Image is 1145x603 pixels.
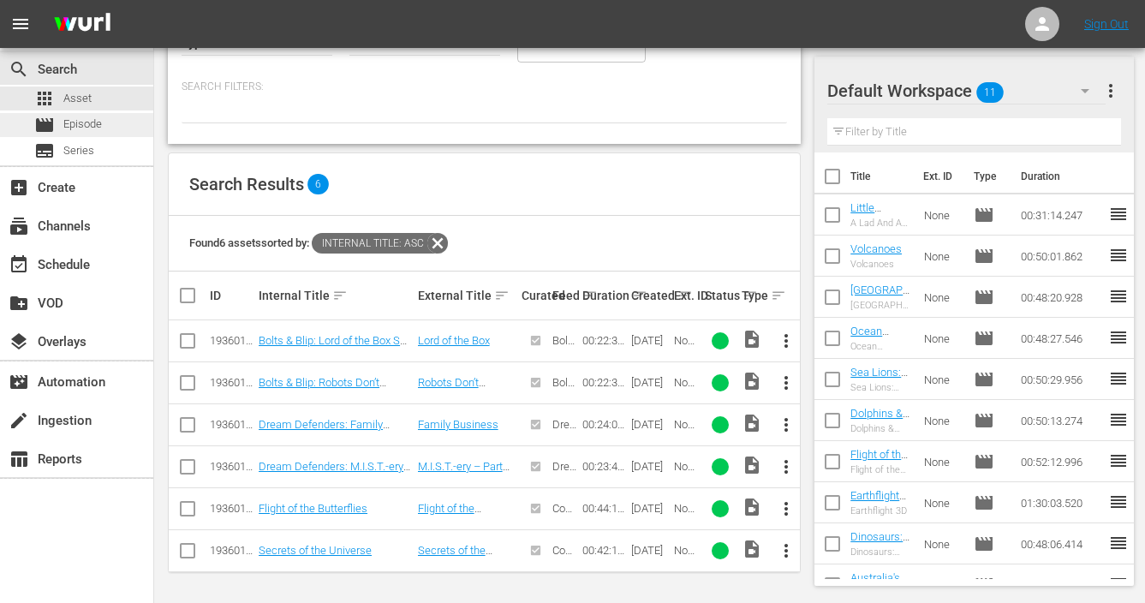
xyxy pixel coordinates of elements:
[552,334,577,373] span: Bolts & Blip
[552,544,575,570] span: Content
[917,482,966,523] td: None
[1014,194,1108,236] td: 00:31:14.247
[1014,236,1108,277] td: 00:50:01.862
[1100,70,1121,111] button: more_vert
[974,493,994,513] span: Episode
[582,460,626,473] div: 00:23:49.728
[189,174,304,194] span: Search Results
[582,544,626,557] div: 00:42:19.470
[776,415,796,435] span: more_vert
[1084,17,1129,31] a: Sign Out
[631,334,669,347] div: [DATE]
[974,246,994,266] span: Episode
[974,575,994,595] span: Episode
[850,201,902,343] a: Little Rascals A Lad And A Lamp S1 Ep1 (PAD Little Rascals A Lad And A Lamp S1 Ep1 (00:30:00))
[182,80,787,94] p: Search Filters:
[974,328,994,349] span: Episode
[766,404,807,445] button: more_vert
[974,534,994,554] span: Episode
[582,334,626,347] div: 00:22:34.624
[1014,523,1108,564] td: 00:48:06.414
[1108,533,1129,553] span: reorder
[210,502,253,515] div: 193601336
[1014,400,1108,441] td: 00:50:13.274
[552,376,577,415] span: Bolts & Blip
[850,300,910,311] div: [GEOGRAPHIC_DATA]: Animal Kingdom
[974,205,994,225] span: Episode
[827,67,1105,115] div: Default Workspace
[552,502,575,528] span: Content
[917,194,966,236] td: None
[9,216,29,236] span: Channels
[850,489,906,515] a: Earthflight 3D
[307,174,329,194] span: 6
[674,544,700,557] div: None
[1014,441,1108,482] td: 00:52:12.996
[34,140,55,161] span: Series
[974,287,994,307] span: Episode
[9,177,29,198] span: Create
[1108,327,1129,348] span: reorder
[974,410,994,431] span: Episode
[631,285,669,306] div: Created
[766,446,807,487] button: more_vert
[674,502,700,515] div: None
[742,371,762,391] span: Video
[776,373,796,393] span: more_vert
[631,418,669,431] div: [DATE]
[766,320,807,361] button: more_vert
[1108,409,1129,430] span: reorder
[34,115,55,135] span: movie
[1108,245,1129,266] span: reorder
[850,218,910,229] div: A Lad And A Lamp
[418,418,498,431] a: Family Business
[1014,482,1108,523] td: 01:30:03.520
[259,418,390,444] a: Dream Defenders: Family Business S1 EP 21
[418,334,490,347] a: Lord of the Box
[63,116,102,133] span: Episode
[259,544,372,557] a: Secrets of the Universe
[582,376,626,389] div: 00:22:34.666
[418,285,516,306] div: External Title
[776,331,796,351] span: more_vert
[418,502,481,528] a: Flight of the Butterflies
[189,236,448,249] span: Found 6 assets sorted by:
[917,523,966,564] td: None
[63,90,92,107] span: Asset
[312,233,427,254] span: Internal Title: asc
[9,372,29,392] span: Automation
[34,88,55,109] span: Asset
[742,413,762,433] span: Video
[1108,574,1129,594] span: reorder
[850,284,909,335] a: [GEOGRAPHIC_DATA]: Animal Kingdom
[674,289,700,302] div: Ext. ID
[210,460,253,473] div: 193601388
[850,464,910,475] div: Flight of the Butterflies
[210,418,253,431] div: 193601381
[742,497,762,517] span: Video
[917,359,966,400] td: None
[259,460,410,486] a: Dream Defenders: M.I.S.T.-ery – Part Three S1 Ep 26
[850,407,909,458] a: Dolphins & Whales: Tribes of the Ocean
[210,334,253,347] div: 193601360
[917,400,966,441] td: None
[418,544,492,570] a: Secrets of the Universe
[210,289,253,302] div: ID
[963,152,1011,200] th: Type
[1108,492,1129,512] span: reorder
[9,293,29,313] span: VOD
[418,460,510,486] a: M.I.S.T.-ery – Part Three
[1014,359,1108,400] td: 00:50:29.956
[850,505,910,516] div: Earthflight 3D
[63,142,94,159] span: Series
[766,488,807,529] button: more_vert
[582,418,626,431] div: 00:24:00.372
[631,544,669,557] div: [DATE]
[259,502,367,515] a: Flight of the Butterflies
[850,382,910,393] div: Sea Lions: Life by a Whisker
[259,285,413,306] div: Internal Title
[9,59,29,80] span: Search
[850,366,908,404] a: Sea Lions: Life by a Whisker
[1011,152,1113,200] th: Duration
[552,285,578,306] div: Feed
